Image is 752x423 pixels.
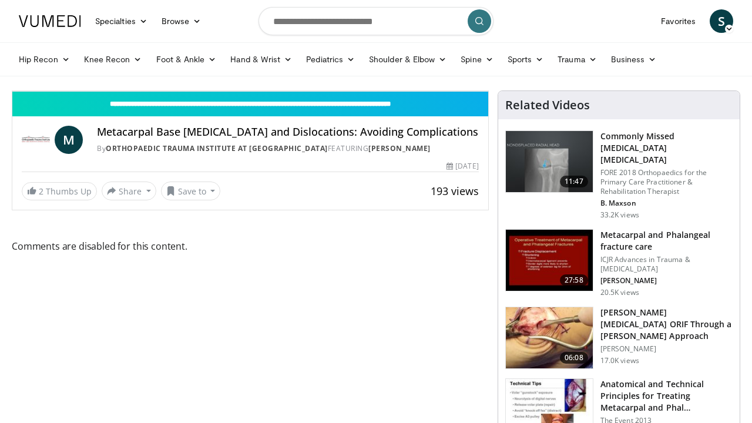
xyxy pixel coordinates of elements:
h3: [PERSON_NAME][MEDICAL_DATA] ORIF Through a [PERSON_NAME] Approach [600,307,733,342]
p: 20.5K views [600,288,639,297]
a: Hand & Wrist [223,48,299,71]
a: Browse [155,9,209,33]
a: Sports [501,48,551,71]
h3: Anatomical and Technical Principles for Treating Metacarpal and Phal… [600,378,733,414]
div: [DATE] [446,161,478,172]
img: af335e9d-3f89-4d46-97d1-d9f0cfa56dd9.150x105_q85_crop-smart_upscale.jpg [506,307,593,368]
video-js: Video Player [12,91,488,92]
a: Business [604,48,664,71]
a: [PERSON_NAME] [368,143,431,153]
a: 06:08 [PERSON_NAME][MEDICAL_DATA] ORIF Through a [PERSON_NAME] Approach [PERSON_NAME] 17.0K views [505,307,733,369]
a: Spine [454,48,500,71]
h4: Related Videos [505,98,590,112]
button: Save to [161,182,221,200]
a: M [55,126,83,154]
span: Comments are disabled for this content. [12,239,489,254]
a: 27:58 Metacarpal and Phalangeal fracture care ICJR Advances in Trauma & [MEDICAL_DATA] [PERSON_NA... [505,229,733,297]
button: Share [102,182,156,200]
img: b2c65235-e098-4cd2-ab0f-914df5e3e270.150x105_q85_crop-smart_upscale.jpg [506,131,593,192]
p: [PERSON_NAME] [600,344,733,354]
div: By FEATURING [97,143,479,154]
a: Hip Recon [12,48,77,71]
h4: Metacarpal Base [MEDICAL_DATA] and Dislocations: Avoiding Complications [97,126,479,139]
span: 11:47 [560,176,588,187]
a: Specialties [88,9,155,33]
a: Trauma [550,48,604,71]
h3: Commonly Missed [MEDICAL_DATA] [MEDICAL_DATA] [600,130,733,166]
a: Favorites [654,9,703,33]
a: S [710,9,733,33]
a: 11:47 Commonly Missed [MEDICAL_DATA] [MEDICAL_DATA] FORE 2018 Orthopaedics for the Primary Care P... [505,130,733,220]
p: 33.2K views [600,210,639,220]
p: 17.0K views [600,356,639,365]
img: Orthopaedic Trauma Institute at UCSF [22,126,50,154]
a: Knee Recon [77,48,149,71]
span: 2 [39,186,43,197]
a: Orthopaedic Trauma Institute at [GEOGRAPHIC_DATA] [106,143,328,153]
img: 296987_0000_1.png.150x105_q85_crop-smart_upscale.jpg [506,230,593,291]
p: B. Maxson [600,199,733,208]
a: Shoulder & Elbow [362,48,454,71]
p: FORE 2018 Orthopaedics for the Primary Care Practitioner & Rehabilitation Therapist [600,168,733,196]
a: Foot & Ankle [149,48,224,71]
span: 27:58 [560,274,588,286]
p: [PERSON_NAME] [600,276,733,286]
span: 06:08 [560,352,588,364]
a: Pediatrics [299,48,362,71]
a: 2 Thumbs Up [22,182,97,200]
img: VuMedi Logo [19,15,81,27]
span: 193 views [431,184,479,198]
h3: Metacarpal and Phalangeal fracture care [600,229,733,253]
p: ICJR Advances in Trauma & [MEDICAL_DATA] [600,255,733,274]
input: Search topics, interventions [258,7,493,35]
